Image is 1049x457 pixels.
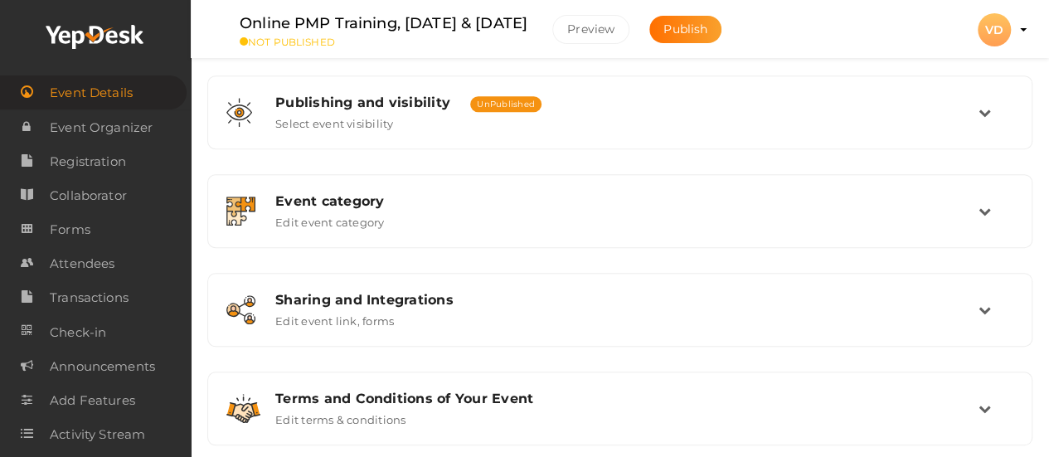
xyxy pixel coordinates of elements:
button: VD [973,12,1016,47]
span: Registration [50,145,126,178]
button: Publish [649,16,721,43]
span: Attendees [50,247,114,280]
small: NOT PUBLISHED [240,36,527,48]
a: Event category Edit event category [216,216,1023,232]
button: Preview [552,15,629,44]
label: Edit event category [275,209,385,229]
img: handshake.svg [226,394,260,423]
img: shared-vision.svg [226,98,252,127]
span: UnPublished [470,96,541,112]
span: Event Organizer [50,111,153,144]
div: Event category [275,193,979,209]
div: Sharing and Integrations [275,292,979,308]
span: Collaborator [50,179,127,212]
span: Transactions [50,281,129,314]
span: Check-in [50,316,106,349]
label: Select event visibility [275,110,394,130]
span: Add Features [50,384,135,417]
a: Terms and Conditions of Your Event Edit terms & conditions [216,414,1023,430]
label: Edit event link, forms [275,308,394,328]
label: Edit terms & conditions [275,406,406,426]
a: Sharing and Integrations Edit event link, forms [216,315,1023,331]
profile-pic: VD [978,22,1011,37]
label: Online PMP Training, [DATE] & [DATE] [240,12,527,36]
span: Activity Stream [50,418,145,451]
span: Event Details [50,76,133,109]
img: category.svg [226,197,255,226]
span: Forms [50,213,90,246]
span: Announcements [50,350,155,383]
div: VD [978,13,1011,46]
span: Publish [663,22,707,36]
a: Publishing and visibility UnPublished Select event visibility [216,118,1023,134]
img: sharing.svg [226,295,255,324]
div: Terms and Conditions of Your Event [275,391,979,406]
span: Publishing and visibility [275,95,450,110]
